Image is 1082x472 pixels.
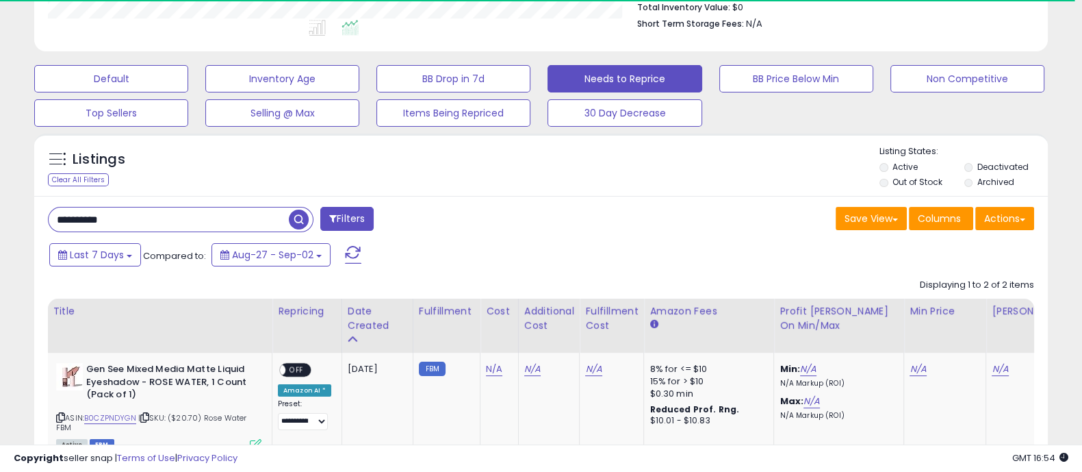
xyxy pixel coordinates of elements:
div: Amazon Fees [649,304,768,319]
span: Last 7 Days [70,248,124,262]
button: Needs to Reprice [548,65,701,92]
div: [PERSON_NAME] [992,304,1073,319]
div: Additional Cost [524,304,574,333]
div: seller snap | | [14,452,237,465]
div: Preset: [278,399,331,430]
a: Privacy Policy [177,451,237,464]
b: Gen See Mixed Media Matte Liquid Eyeshadow - ROSE WATER, 1 Count (Pack of 1) [86,363,253,405]
img: 41z76oO9iXL._SL40_.jpg [56,363,83,390]
div: Min Price [910,304,980,319]
div: Fulfillment Cost [585,304,638,333]
div: [DATE] [348,363,402,375]
button: BB Drop in 7d [376,65,530,92]
a: N/A [992,362,1008,376]
button: Filters [320,207,374,231]
span: FBM [90,439,114,451]
small: Amazon Fees. [649,319,658,331]
button: Default [34,65,188,92]
a: N/A [524,362,541,376]
div: Clear All Filters [48,173,109,186]
div: Repricing [278,304,336,319]
a: N/A [803,395,820,408]
strong: Copyright [14,451,64,464]
button: Non Competitive [890,65,1044,92]
a: Terms of Use [117,451,175,464]
label: Out of Stock [892,176,942,188]
button: 30 Day Decrease [548,99,701,127]
h5: Listings [73,150,125,169]
button: Inventory Age [205,65,359,92]
div: Fulfillment [419,304,474,319]
button: Columns [909,207,973,230]
button: Save View [836,207,907,230]
a: N/A [585,362,602,376]
p: N/A Markup (ROI) [780,379,893,388]
label: Deactivated [977,161,1028,173]
button: Actions [975,207,1034,230]
a: N/A [910,362,926,376]
label: Archived [977,176,1014,188]
button: Aug-27 - Sep-02 [211,243,331,266]
div: Cost [486,304,513,319]
span: Aug-27 - Sep-02 [232,248,313,262]
button: Selling @ Max [205,99,359,127]
button: Top Sellers [34,99,188,127]
span: OFF [285,364,307,376]
span: Columns [918,212,961,225]
span: Compared to: [143,249,206,262]
a: N/A [486,362,502,376]
span: All listings currently available for purchase on Amazon [56,439,88,451]
span: 2025-09-10 16:54 GMT [1012,451,1068,464]
div: 15% for > $10 [649,375,763,388]
div: Profit [PERSON_NAME] on Min/Max [780,304,898,333]
div: Title [53,304,266,319]
b: Reduced Prof. Rng. [649,403,739,415]
small: FBM [419,362,446,376]
b: Min: [780,362,800,375]
th: The percentage added to the cost of goods (COGS) that forms the calculator for Min & Max prices. [774,299,904,353]
div: Date Created [348,304,407,333]
p: Listing States: [879,145,1048,158]
div: Amazon AI * [278,384,331,397]
div: $0.30 min [649,388,763,400]
div: 8% for <= $10 [649,363,763,375]
span: | SKU: ($20.70) Rose Water FBM [56,412,246,433]
a: N/A [800,362,816,376]
b: Max: [780,395,803,408]
p: N/A Markup (ROI) [780,411,893,421]
button: Items Being Repriced [376,99,530,127]
div: ASIN: [56,363,261,449]
div: Displaying 1 to 2 of 2 items [920,279,1034,292]
button: Last 7 Days [49,243,141,266]
a: B0CZPNDYGN [84,412,136,424]
label: Active [892,161,918,173]
button: BB Price Below Min [719,65,873,92]
div: $10.01 - $10.83 [649,415,763,427]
